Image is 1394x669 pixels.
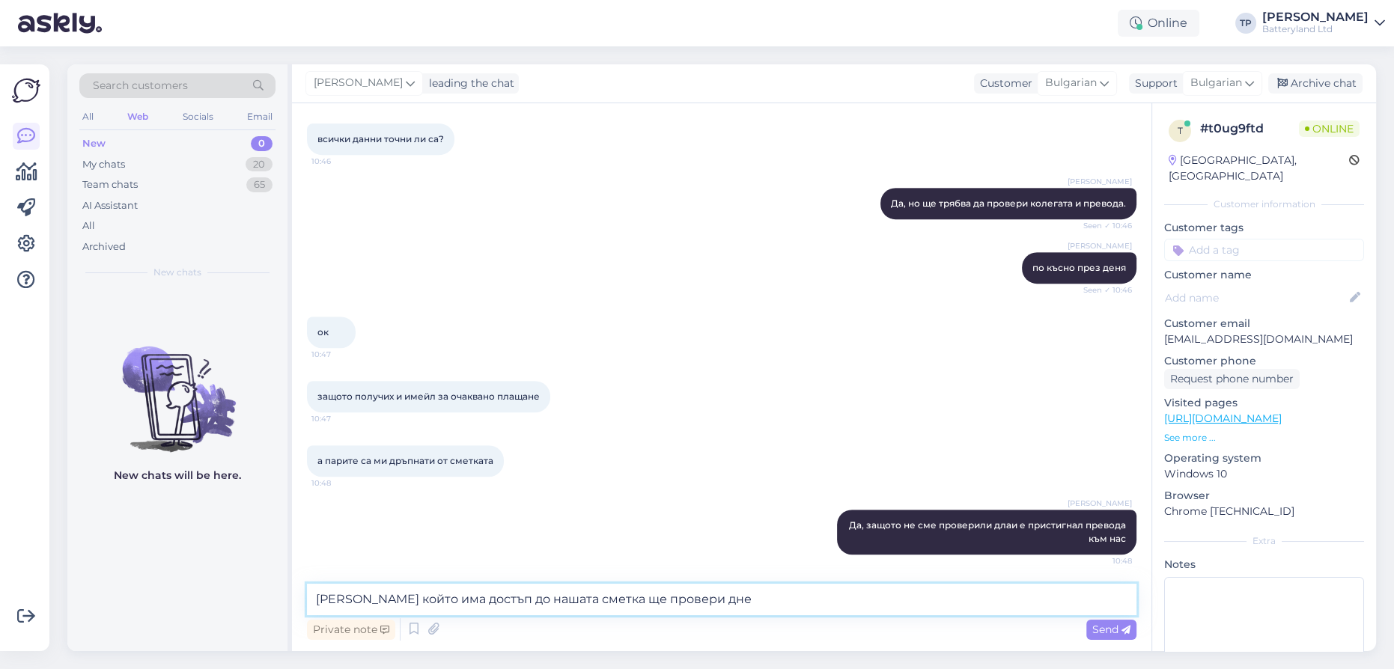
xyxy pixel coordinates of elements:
[1164,504,1364,519] p: Chrome [TECHNICAL_ID]
[1164,395,1364,411] p: Visited pages
[1076,220,1132,231] span: Seen ✓ 10:46
[1076,284,1132,296] span: Seen ✓ 10:46
[246,157,273,172] div: 20
[317,391,540,402] span: защото получих и имейл за очаквано плащане
[1262,11,1369,23] div: [PERSON_NAME]
[114,468,241,483] p: New chats will be here.
[82,177,138,192] div: Team chats
[1268,73,1363,94] div: Archive chat
[1169,153,1349,184] div: [GEOGRAPHIC_DATA], [GEOGRAPHIC_DATA]
[1164,412,1282,425] a: [URL][DOMAIN_NAME]
[93,78,188,94] span: Search customers
[1092,623,1130,636] span: Send
[1164,369,1300,389] div: Request phone number
[153,266,201,279] span: New chats
[1164,488,1364,504] p: Browser
[1164,534,1364,548] div: Extra
[1200,120,1299,138] div: # t0ug9ftd
[1164,316,1364,332] p: Customer email
[1262,23,1369,35] div: Batteryland Ltd
[849,519,1128,544] span: Да, защото не сме проверили длаи е пристигнал превода към нас
[1068,498,1132,509] span: [PERSON_NAME]
[1235,13,1256,34] div: TP
[311,477,368,489] span: 10:48
[82,136,106,151] div: New
[311,156,368,167] span: 10:46
[317,326,329,337] span: ок
[317,133,444,144] span: всички данни точни ли са?
[317,455,493,466] span: а парите са ми дръпнати от сметката
[1076,555,1132,566] span: 10:48
[1164,466,1364,482] p: Windows 10
[1164,198,1364,211] div: Customer information
[82,157,125,172] div: My chats
[1164,450,1364,466] p: Operating system
[1164,353,1364,369] p: Customer phone
[244,107,276,126] div: Email
[1262,11,1385,35] a: [PERSON_NAME]Batteryland Ltd
[314,75,403,91] span: [PERSON_NAME]
[307,584,1136,615] textarea: Колегата който има достъп до нашата сметка ще провери д
[1068,240,1132,251] span: [PERSON_NAME]
[974,76,1032,91] div: Customer
[82,219,95,233] div: All
[1178,125,1183,136] span: t
[1165,290,1347,306] input: Add name
[307,620,395,640] div: Private note
[1164,267,1364,283] p: Customer name
[82,198,138,213] div: AI Assistant
[1032,262,1126,273] span: по късно през деня
[891,198,1126,209] span: Да, но ще трябва да провери колегата и превода.
[12,76,40,105] img: Askly Logo
[1129,76,1178,91] div: Support
[1045,75,1097,91] span: Bulgarian
[82,239,126,254] div: Archived
[1068,176,1132,187] span: [PERSON_NAME]
[1164,239,1364,261] input: Add a tag
[1164,332,1364,347] p: [EMAIL_ADDRESS][DOMAIN_NAME]
[124,107,151,126] div: Web
[1164,431,1364,445] p: See more ...
[251,136,273,151] div: 0
[246,177,273,192] div: 65
[1164,220,1364,236] p: Customer tags
[311,349,368,360] span: 10:47
[180,107,216,126] div: Socials
[1164,557,1364,572] p: Notes
[79,107,97,126] div: All
[311,413,368,424] span: 10:47
[1299,120,1360,137] span: Online
[423,76,514,91] div: leading the chat
[1190,75,1242,91] span: Bulgarian
[67,320,287,454] img: No chats
[1118,10,1199,37] div: Online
